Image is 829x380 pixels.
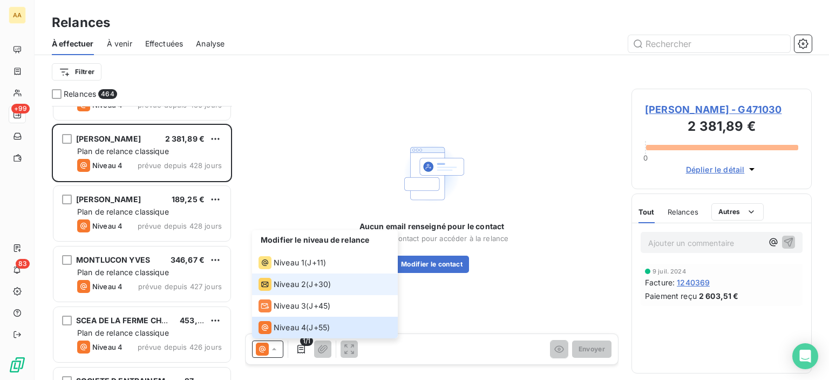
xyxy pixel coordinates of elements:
[683,163,761,176] button: Déplier le détail
[76,195,141,204] span: [PERSON_NAME]
[77,146,169,156] span: Plan de relance classique
[628,35,790,52] input: Rechercher
[307,257,326,268] span: J+11 )
[259,321,330,334] div: (
[138,282,222,291] span: prévue depuis 427 jours
[138,343,222,351] span: prévue depuis 426 jours
[11,104,30,114] span: +99
[274,257,304,268] span: Niveau 1
[259,299,330,312] div: (
[52,13,110,32] h3: Relances
[645,277,675,288] span: Facture :
[395,256,469,273] button: Modifier le contact
[52,63,101,81] button: Filtrer
[309,301,330,311] span: J+45 )
[172,195,205,204] span: 189,25 €
[668,208,698,216] span: Relances
[359,221,505,232] span: Aucun email renseigné pour le contact
[77,268,169,277] span: Plan de relance classique
[171,255,205,264] span: 346,67 €
[92,282,123,291] span: Niveau 4
[274,279,306,290] span: Niveau 2
[92,222,123,230] span: Niveau 4
[645,290,697,302] span: Paiement reçu
[76,255,150,264] span: MONTLUCON YVES
[165,134,205,143] span: 2 381,89 €
[699,290,739,302] span: 2 603,51 €
[686,164,745,175] span: Déplier le détail
[52,38,94,49] span: À effectuer
[274,322,306,333] span: Niveau 4
[107,38,132,49] span: À venir
[572,341,611,358] button: Envoyer
[259,256,326,269] div: (
[145,38,184,49] span: Effectuées
[77,207,169,216] span: Plan de relance classique
[300,336,313,346] span: 1/1
[76,134,141,143] span: [PERSON_NAME]
[274,301,306,311] span: Niveau 3
[259,278,331,291] div: (
[261,235,369,244] span: Modifier le niveau de relance
[52,106,232,380] div: grid
[645,102,798,117] span: [PERSON_NAME] - G471030
[92,343,123,351] span: Niveau 4
[196,38,225,49] span: Analyse
[397,139,466,208] img: Empty state
[309,322,330,333] span: J+55 )
[653,268,686,275] span: 9 juil. 2024
[792,343,818,369] div: Open Intercom Messenger
[9,6,26,24] div: AA
[16,259,30,269] span: 83
[77,328,169,337] span: Plan de relance classique
[180,316,214,325] span: 453,23 €
[138,161,222,170] span: prévue depuis 428 jours
[92,161,123,170] span: Niveau 4
[355,234,509,243] span: Modifier le contact pour accéder à la relance
[138,222,222,230] span: prévue depuis 428 jours
[711,203,764,221] button: Autres
[309,279,331,290] span: J+30 )
[9,356,26,374] img: Logo LeanPay
[643,154,648,162] span: 0
[76,316,209,325] span: SCEA DE LA FERME CHANTEMERLE
[645,117,798,138] h3: 2 381,89 €
[98,89,117,99] span: 464
[638,208,655,216] span: Tout
[677,277,710,288] span: 1240369
[64,89,96,99] span: Relances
